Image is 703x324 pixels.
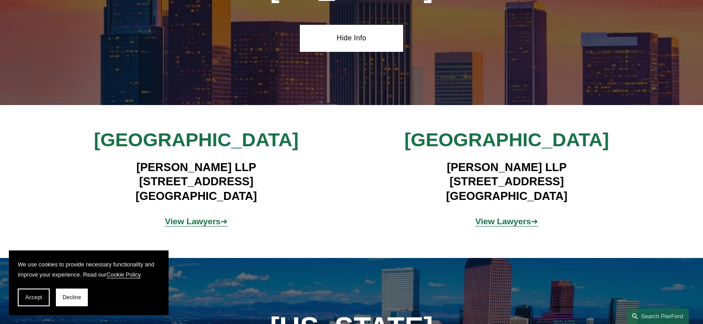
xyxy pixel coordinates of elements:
a: Cookie Policy [106,271,141,278]
a: View Lawyers➔ [475,217,538,226]
span: ➔ [475,217,538,226]
a: Search this site [627,308,689,324]
h4: [PERSON_NAME] LLP [STREET_ADDRESS] [GEOGRAPHIC_DATA] [377,160,636,203]
a: View Lawyers➔ [165,217,228,226]
span: [GEOGRAPHIC_DATA] [94,129,298,150]
span: Accept [25,294,42,301]
button: Decline [56,289,88,306]
a: Hide Info [300,25,403,51]
span: Decline [63,294,81,301]
h4: [PERSON_NAME] LLP [STREET_ADDRESS] [GEOGRAPHIC_DATA] [67,160,326,203]
section: Cookie banner [9,250,169,315]
button: Accept [18,289,50,306]
p: We use cookies to provide necessary functionality and improve your experience. Read our . [18,259,160,280]
strong: View Lawyers [475,217,531,226]
strong: View Lawyers [165,217,221,226]
span: ➔ [165,217,228,226]
span: [GEOGRAPHIC_DATA] [405,129,609,150]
